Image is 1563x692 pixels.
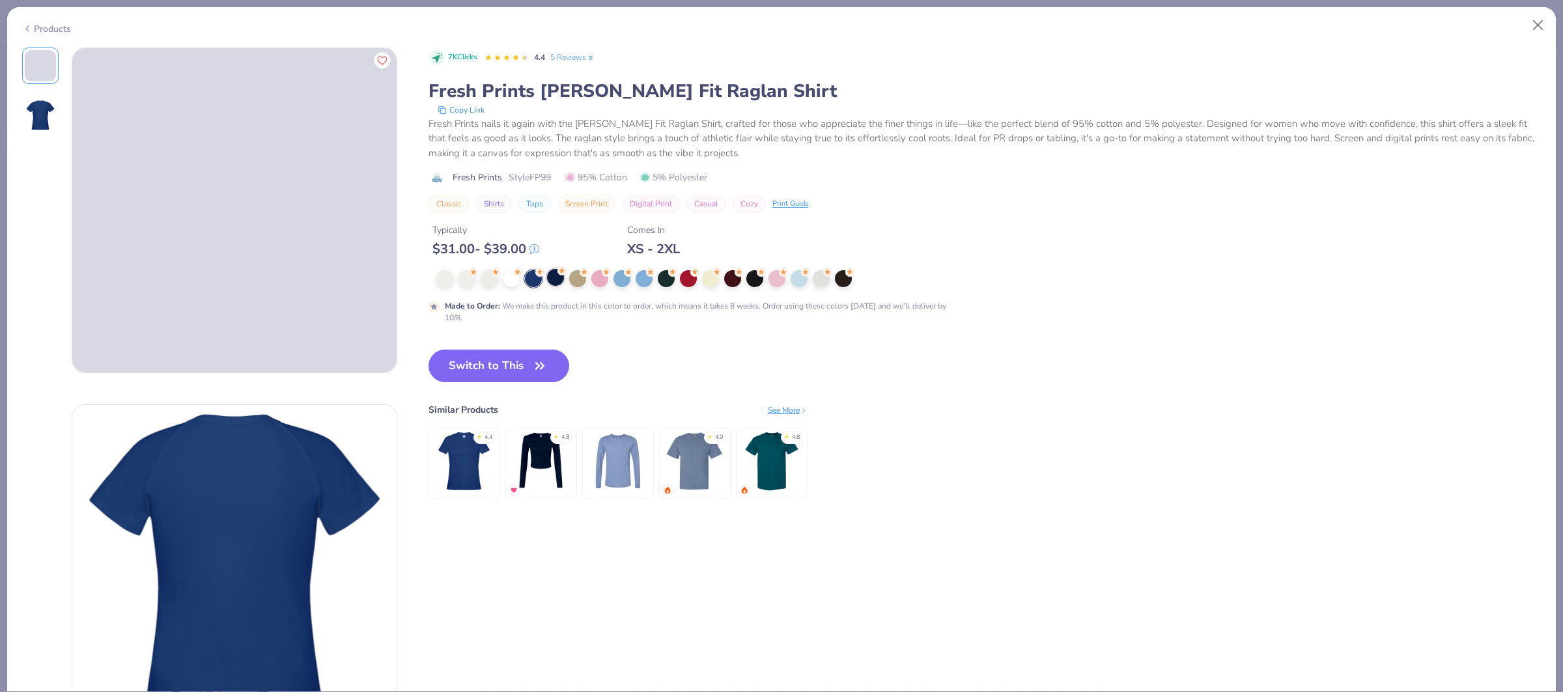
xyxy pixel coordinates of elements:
[429,350,570,382] button: Switch to This
[477,433,482,438] div: ★
[485,433,492,442] div: 4.4
[510,430,572,492] img: Bella Canvas Ladies' Micro Ribbed Long Sleeve Baby Tee
[627,223,680,237] div: Comes In
[1526,13,1551,38] button: Close
[448,52,477,63] span: 7K Clicks
[557,195,615,213] button: Screen Print
[445,301,500,311] strong: Made to Order :
[429,79,1542,104] div: Fresh Prints [PERSON_NAME] Fit Raglan Shirt
[445,300,950,324] div: We make this product in this color to order, which means it takes 8 weeks. Order using these colo...
[664,430,725,492] img: Comfort Colors Adult Heavyweight T-Shirt
[453,171,502,184] span: Fresh Prints
[768,404,808,416] div: See More
[429,195,470,213] button: Classic
[518,195,551,213] button: Tops
[707,433,712,438] div: ★
[733,195,766,213] button: Cozy
[550,51,595,63] a: 5 Reviews
[476,195,512,213] button: Shirts
[561,433,569,442] div: 4.8
[622,195,680,213] button: Digital Print
[715,433,723,442] div: 4.9
[510,486,518,494] img: MostFav.gif
[740,486,748,494] img: trending.gif
[554,433,559,438] div: ★
[25,100,56,131] img: Back
[784,433,789,438] div: ★
[792,433,800,442] div: 4.8
[640,171,707,184] span: 5% Polyester
[509,171,551,184] span: Style FP99
[429,117,1542,161] div: Fresh Prints nails it again with the [PERSON_NAME] Fit Raglan Shirt, crafted for those who apprec...
[565,171,627,184] span: 95% Cotton
[429,403,498,417] div: Similar Products
[587,430,649,492] img: Bella + Canvas Triblend Long Sleeve Tee - 3513
[432,241,539,257] div: $ 31.00 - $ 39.00
[686,195,726,213] button: Casual
[432,223,539,237] div: Typically
[740,430,802,492] img: Gildan Adult Heavy Cotton T-Shirt
[434,104,488,117] button: copy to clipboard
[772,199,809,210] div: Print Guide
[485,48,529,68] div: 4.4 Stars
[627,241,680,257] div: XS - 2XL
[22,22,71,36] div: Products
[433,430,495,492] img: Fresh Prints Naomi Slim Fit Y2K Shirt
[374,52,391,69] button: Like
[664,486,671,494] img: trending.gif
[534,52,545,62] span: 4.4
[429,173,446,184] img: brand logo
